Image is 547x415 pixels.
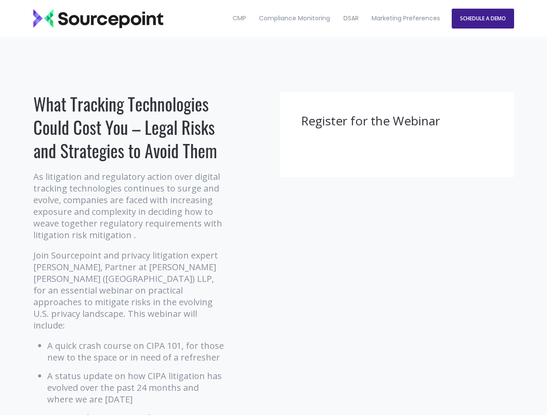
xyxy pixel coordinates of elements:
[452,9,514,29] a: SCHEDULE A DEMO
[33,249,226,331] p: Join Sourcepoint and privacy litigation expert [PERSON_NAME], Partner at [PERSON_NAME] [PERSON_NA...
[301,113,493,129] h3: Register for the Webinar
[47,340,226,363] li: A quick crash course on CIPA 101, for those new to the space or in need of a refresher
[33,9,163,28] img: Sourcepoint_logo_black_transparent (2)-2
[33,92,226,162] h1: What Tracking Technologies Could Cost You – Legal Risks and Strategies to Avoid Them
[33,171,226,241] p: As litigation and regulatory action over digital tracking technologies continues to surge and evo...
[47,370,226,405] li: A status update on how CIPA litigation has evolved over the past 24 months and where we are [DATE]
